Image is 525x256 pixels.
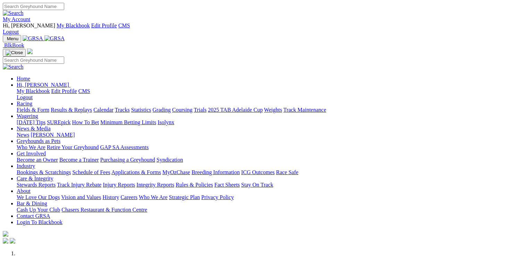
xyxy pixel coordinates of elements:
[3,57,64,64] input: Search
[3,231,8,237] img: logo-grsa-white.png
[47,144,99,150] a: Retire Your Greyhound
[72,119,99,125] a: How To Bet
[23,35,43,42] img: GRSA
[136,182,174,188] a: Integrity Reports
[192,169,240,175] a: Breeding Information
[61,207,147,213] a: Chasers Restaurant & Function Centre
[111,169,161,175] a: Applications & Forms
[153,107,171,113] a: Grading
[4,42,24,48] span: BlkBook
[17,76,30,82] a: Home
[17,151,46,156] a: Get Involved
[194,107,206,113] a: Trials
[3,64,24,70] img: Search
[176,182,213,188] a: Rules & Policies
[3,3,64,10] input: Search
[169,194,200,200] a: Strategic Plan
[17,207,522,213] div: Bar & Dining
[17,169,522,176] div: Industry
[17,182,56,188] a: Stewards Reports
[17,144,522,151] div: Greyhounds as Pets
[17,132,522,138] div: News & Media
[17,88,522,101] div: Hi, [PERSON_NAME]
[241,169,274,175] a: ICG Outcomes
[17,176,53,181] a: Care & Integrity
[17,219,62,225] a: Login To Blackbook
[91,23,117,28] a: Edit Profile
[78,88,90,94] a: CMS
[158,119,174,125] a: Isolynx
[10,238,15,244] img: twitter.svg
[103,182,135,188] a: Injury Reports
[17,157,522,163] div: Get Involved
[17,119,522,126] div: Wagering
[17,107,522,113] div: Racing
[3,29,19,35] a: Logout
[51,107,92,113] a: Results & Replays
[3,23,522,35] div: My Account
[276,169,298,175] a: Race Safe
[59,157,99,163] a: Become a Trainer
[47,119,70,125] a: SUREpick
[17,132,29,138] a: News
[120,194,137,200] a: Careers
[102,194,119,200] a: History
[214,182,240,188] a: Fact Sheets
[17,82,69,88] span: Hi, [PERSON_NAME]
[17,119,45,125] a: [DATE] Tips
[3,16,31,22] a: My Account
[72,169,110,175] a: Schedule of Fees
[31,132,75,138] a: [PERSON_NAME]
[156,157,183,163] a: Syndication
[3,35,21,42] button: Toggle navigation
[17,182,522,188] div: Care & Integrity
[61,194,101,200] a: Vision and Values
[139,194,168,200] a: Who We Are
[162,169,190,175] a: MyOzChase
[264,107,282,113] a: Weights
[3,10,24,16] img: Search
[3,238,8,244] img: facebook.svg
[118,23,130,28] a: CMS
[17,207,60,213] a: Cash Up Your Club
[17,138,60,144] a: Greyhounds as Pets
[3,49,26,57] button: Toggle navigation
[17,194,522,200] div: About
[17,157,58,163] a: Become an Owner
[3,23,55,28] span: Hi, [PERSON_NAME]
[3,42,24,48] a: BlkBook
[17,101,32,106] a: Racing
[17,169,71,175] a: Bookings & Scratchings
[17,107,49,113] a: Fields & Form
[51,88,77,94] a: Edit Profile
[115,107,130,113] a: Tracks
[17,200,47,206] a: Bar & Dining
[17,94,33,100] a: Logout
[283,107,326,113] a: Track Maintenance
[241,182,273,188] a: Stay On Track
[17,213,50,219] a: Contact GRSA
[201,194,234,200] a: Privacy Policy
[100,119,156,125] a: Minimum Betting Limits
[17,113,38,119] a: Wagering
[208,107,263,113] a: 2025 TAB Adelaide Cup
[17,194,60,200] a: We Love Our Dogs
[17,82,70,88] a: Hi, [PERSON_NAME]
[100,157,155,163] a: Purchasing a Greyhound
[57,23,90,28] a: My Blackbook
[27,49,33,54] img: logo-grsa-white.png
[172,107,193,113] a: Coursing
[17,188,31,194] a: About
[93,107,113,113] a: Calendar
[7,36,18,41] span: Menu
[17,163,35,169] a: Industry
[100,144,149,150] a: GAP SA Assessments
[6,50,23,56] img: Close
[17,126,51,131] a: News & Media
[44,35,65,42] img: GRSA
[17,88,50,94] a: My Blackbook
[17,144,45,150] a: Who We Are
[57,182,101,188] a: Track Injury Rebate
[131,107,151,113] a: Statistics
